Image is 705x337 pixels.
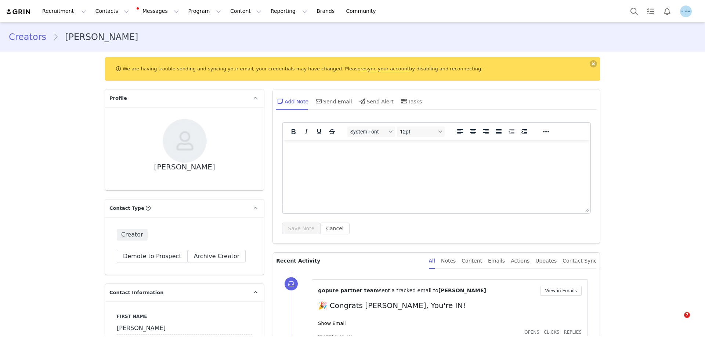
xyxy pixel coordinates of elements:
[441,253,456,269] div: Notes
[9,30,53,44] a: Creators
[300,127,312,137] button: Italic
[287,127,300,137] button: Bold
[91,3,133,19] button: Contacts
[540,127,552,137] button: Reveal or hide additional toolbar items
[544,330,559,335] span: Clicks
[134,3,183,19] button: Messages
[117,229,148,241] span: Creator
[320,223,349,234] button: Cancel
[109,205,144,212] span: Contact Type
[117,250,188,263] button: Demote to Prospect
[318,300,582,311] p: 🎉 Congrats [PERSON_NAME], You're IN!
[226,3,266,19] button: Content
[109,289,163,296] span: Contact Information
[454,127,466,137] button: Align left
[518,127,531,137] button: Increase indent
[318,287,379,293] span: gopure partner team
[492,127,505,137] button: Justify
[6,8,32,15] img: grin logo
[283,140,590,204] iframe: Rich Text Area
[676,6,699,17] button: Profile
[467,127,479,137] button: Align center
[163,119,207,163] img: 6245b368-cddb-4e49-88bc-a2b826d6f5e5--s.jpg
[313,127,325,137] button: Underline
[314,92,352,110] div: Send Email
[276,92,308,110] div: Add Note
[105,57,600,81] div: We are having trouble sending and syncing your email, your credentials may have changed. Please b...
[511,253,529,269] div: Actions
[438,287,486,293] span: [PERSON_NAME]
[184,3,225,19] button: Program
[397,127,445,137] button: Font sizes
[347,127,395,137] button: Fonts
[358,92,394,110] div: Send Alert
[680,6,692,17] img: 6480d7a5-50c8-4045-ac5d-22a5aead743a.png
[266,3,312,19] button: Reporting
[154,163,215,171] div: [PERSON_NAME]
[480,127,492,137] button: Align right
[38,3,91,19] button: Recruitment
[361,66,409,72] a: resync your account
[117,313,252,320] label: First Name
[326,127,338,137] button: Strikethrough
[462,253,482,269] div: Content
[669,312,687,330] iframe: Intercom live chat
[379,287,438,293] span: sent a tracked email to
[342,3,384,19] a: Community
[626,3,642,19] button: Search
[684,312,690,318] span: 7
[563,253,597,269] div: Contact Sync
[564,330,582,335] span: Replies
[505,127,518,137] button: Decrease indent
[540,286,582,296] button: View in Emails
[400,129,436,135] span: 12pt
[399,92,422,110] div: Tasks
[535,253,557,269] div: Updates
[524,330,539,335] span: Opens
[582,204,590,213] div: Press the Up and Down arrow keys to resize the editor.
[643,3,659,19] a: Tasks
[282,223,320,234] button: Save Note
[488,253,505,269] div: Emails
[350,129,386,135] span: System Font
[109,95,127,102] span: Profile
[318,320,346,326] a: Show Email
[312,3,341,19] a: Brands
[429,253,435,269] div: All
[659,3,675,19] button: Notifications
[188,250,246,263] button: Archive Creator
[276,253,423,269] p: Recent Activity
